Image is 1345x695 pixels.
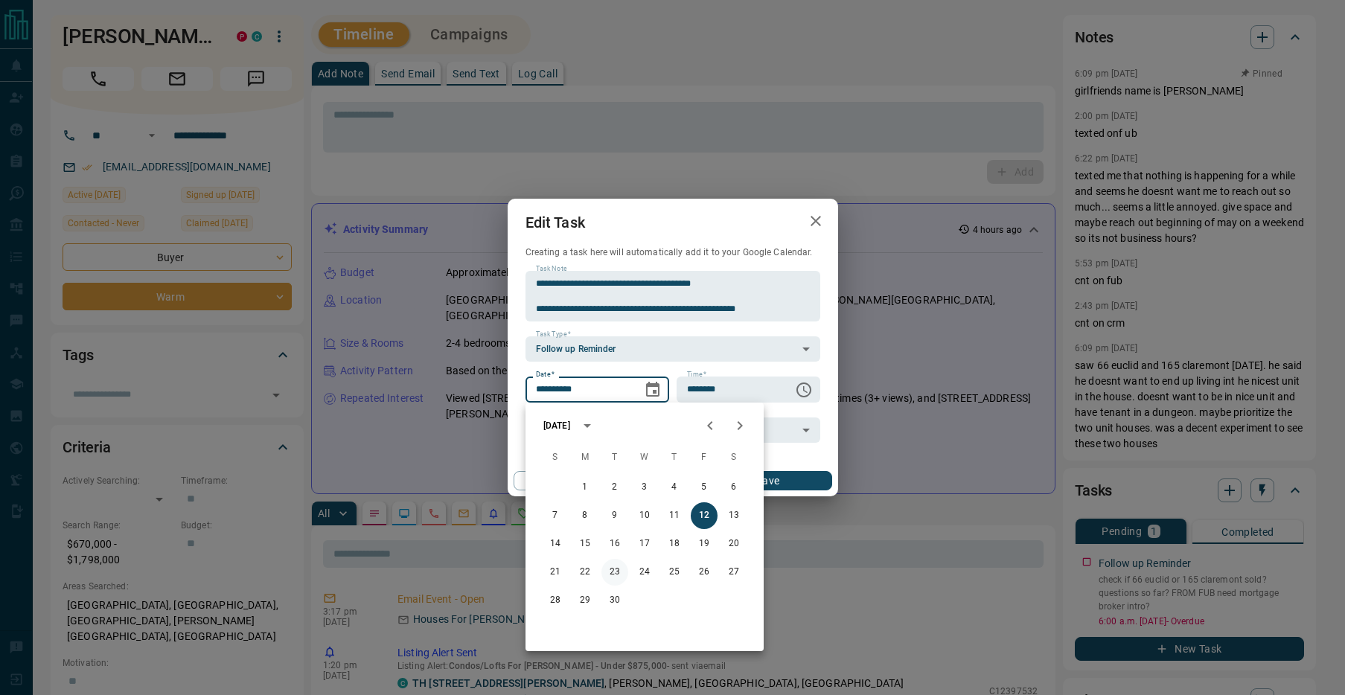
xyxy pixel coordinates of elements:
button: 14 [542,531,569,557]
button: Choose date, selected date is Sep 12, 2025 [638,375,668,405]
button: 4 [661,474,688,501]
button: 1 [572,474,598,501]
label: Date [536,370,555,379]
button: 9 [601,502,628,529]
button: Choose time, selected time is 6:00 AM [789,375,819,405]
button: calendar view is open, switch to year view [575,413,600,438]
button: 20 [721,531,747,557]
button: 26 [691,559,718,586]
button: 19 [691,531,718,557]
span: Tuesday [601,443,628,473]
button: 10 [631,502,658,529]
h2: Edit Task [508,199,603,246]
button: 6 [721,474,747,501]
button: 24 [631,559,658,586]
button: 23 [601,559,628,586]
button: Previous month [695,411,725,441]
div: [DATE] [543,419,570,432]
button: 28 [542,587,569,614]
button: 30 [601,587,628,614]
button: Save [704,471,831,490]
button: 25 [661,559,688,586]
button: 5 [691,474,718,501]
button: Cancel [514,471,641,490]
p: Creating a task here will automatically add it to your Google Calendar. [525,246,820,259]
span: Wednesday [631,443,658,473]
button: 13 [721,502,747,529]
span: Sunday [542,443,569,473]
div: Follow up Reminder [525,336,820,362]
button: 12 [691,502,718,529]
button: 22 [572,559,598,586]
button: 7 [542,502,569,529]
button: 17 [631,531,658,557]
button: 8 [572,502,598,529]
button: 11 [661,502,688,529]
label: Task Type [536,330,571,339]
span: Monday [572,443,598,473]
button: 21 [542,559,569,586]
span: Friday [691,443,718,473]
button: 16 [601,531,628,557]
button: 2 [601,474,628,501]
span: Saturday [721,443,747,473]
button: 3 [631,474,658,501]
button: 29 [572,587,598,614]
button: 15 [572,531,598,557]
button: Next month [725,411,755,441]
button: 18 [661,531,688,557]
label: Time [687,370,706,379]
span: Thursday [661,443,688,473]
label: Task Note [536,264,566,274]
button: 27 [721,559,747,586]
